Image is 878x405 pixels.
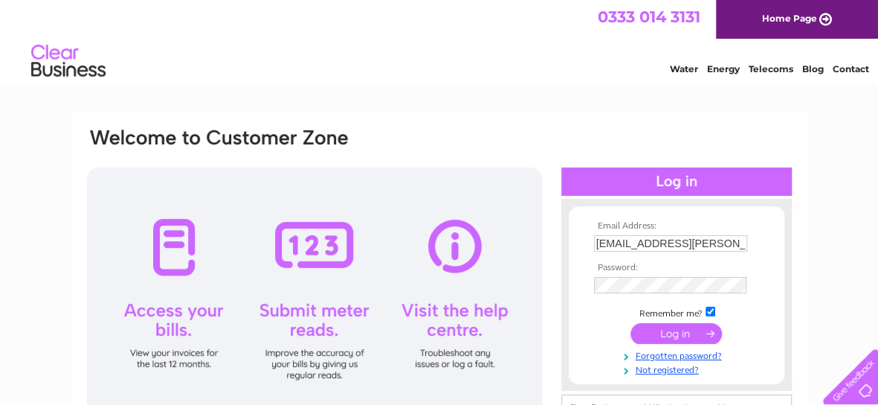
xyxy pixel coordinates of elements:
[598,7,700,26] a: 0333 014 3131
[594,348,763,362] a: Forgotten password?
[802,63,824,74] a: Blog
[707,63,740,74] a: Energy
[590,263,763,273] th: Password:
[670,63,698,74] a: Water
[833,63,869,74] a: Contact
[88,8,791,72] div: Clear Business is a trading name of Verastar Limited (registered in [GEOGRAPHIC_DATA] No. 3667643...
[749,63,793,74] a: Telecoms
[590,221,763,232] th: Email Address:
[590,304,763,319] td: Remember me?
[594,362,763,376] a: Not registered?
[30,39,106,84] img: logo.png
[630,323,722,344] input: Submit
